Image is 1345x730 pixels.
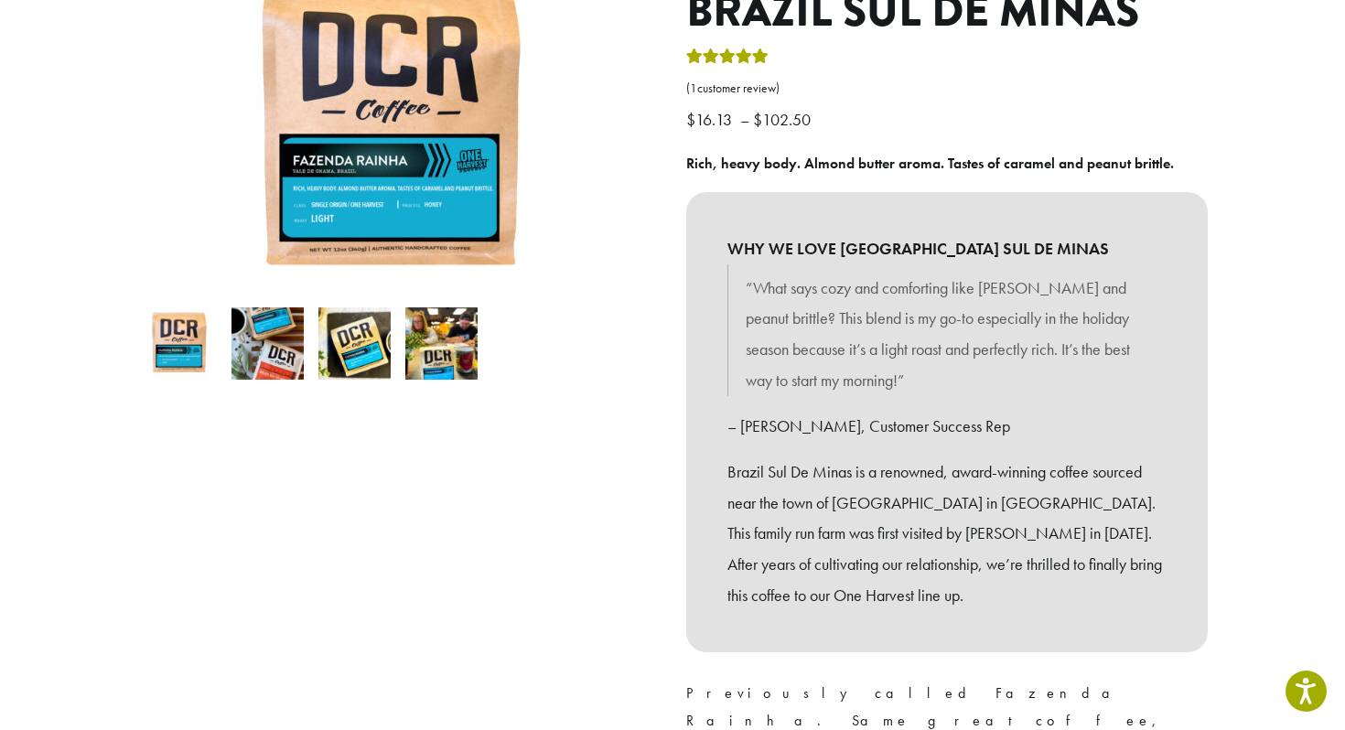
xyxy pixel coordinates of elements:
[318,307,391,380] img: Brazil Sul De Minas - Image 3
[753,109,762,130] span: $
[686,154,1174,173] b: Rich, heavy body. Almond butter aroma. Tastes of caramel and peanut brittle.
[145,307,217,380] img: Brazil Sul De Minas
[686,109,737,130] bdi: 16.13
[686,46,769,73] div: Rated 5.00 out of 5
[727,233,1167,264] b: WHY WE LOVE [GEOGRAPHIC_DATA] SUL DE MINAS
[690,81,697,96] span: 1
[405,307,478,380] img: Brazil Sul De Minas - Image 4
[686,109,695,130] span: $
[753,109,815,130] bdi: 102.50
[686,80,1208,98] a: (1customer review)
[727,411,1167,442] p: – [PERSON_NAME], Customer Success Rep
[746,273,1148,396] p: “What says cozy and comforting like [PERSON_NAME] and peanut brittle? This blend is my go-to espe...
[231,307,304,380] img: Brazil Sul De Minas - Image 2
[740,109,749,130] span: –
[727,456,1167,611] p: Brazil Sul De Minas is a renowned, award-winning coffee sourced near the town of [GEOGRAPHIC_DATA...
